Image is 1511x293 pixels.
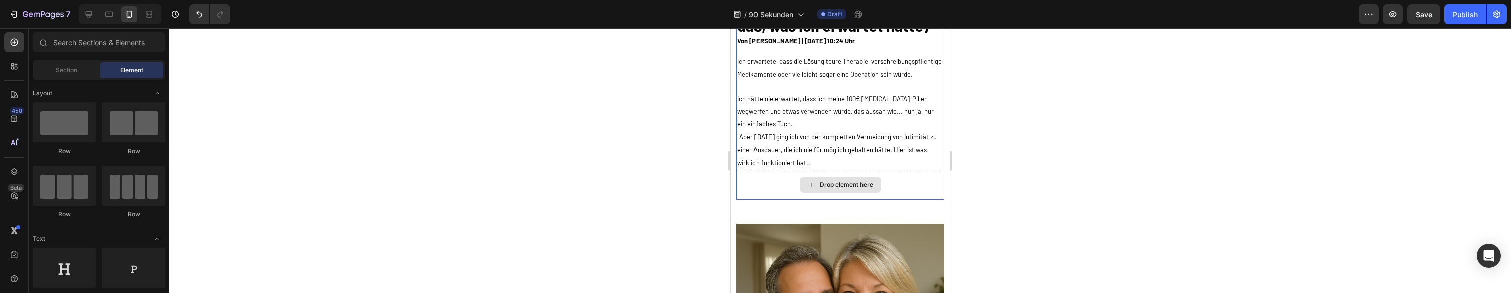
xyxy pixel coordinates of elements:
[66,8,70,20] p: 7
[149,231,165,247] span: Toggle open
[33,89,52,98] span: Layout
[749,9,793,20] span: 90 Sekunden
[1453,9,1478,20] div: Publish
[56,66,77,75] span: Section
[33,32,165,52] input: Search Sections & Elements
[731,28,950,293] iframe: Design area
[33,146,96,156] div: Row
[4,4,75,24] button: 7
[8,184,24,192] div: Beta
[149,85,165,101] span: Toggle open
[189,4,230,24] div: Undo/Redo
[827,10,842,19] span: Draft
[744,9,747,20] span: /
[102,210,165,219] div: Row
[1407,4,1440,24] button: Save
[1444,4,1486,24] button: Publish
[1416,10,1432,19] span: Save
[1477,244,1501,268] div: Open Intercom Messenger
[10,107,24,115] div: 450
[102,146,165,156] div: Row
[33,234,45,243] span: Text
[120,66,143,75] span: Element
[33,210,96,219] div: Row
